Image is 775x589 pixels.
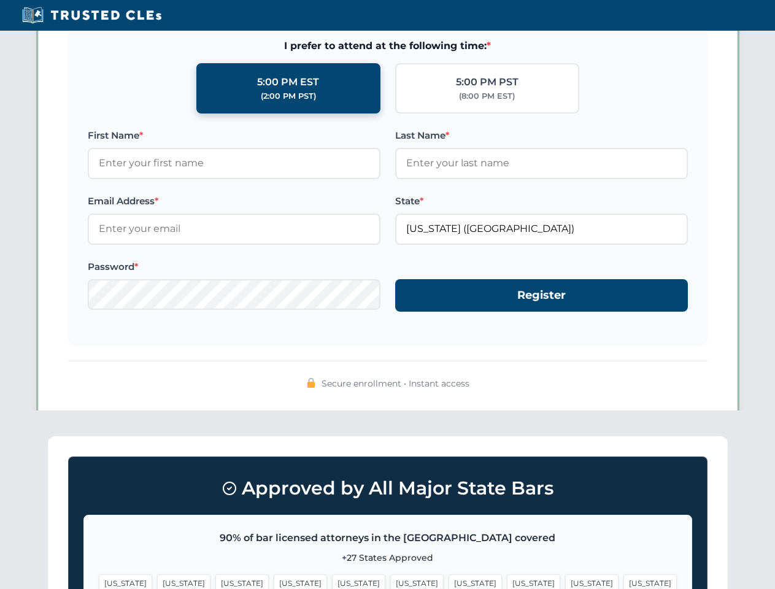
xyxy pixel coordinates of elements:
[88,38,688,54] span: I prefer to attend at the following time:
[395,148,688,179] input: Enter your last name
[261,90,316,102] div: (2:00 PM PST)
[88,128,380,143] label: First Name
[257,74,319,90] div: 5:00 PM EST
[88,194,380,209] label: Email Address
[459,90,515,102] div: (8:00 PM EST)
[88,148,380,179] input: Enter your first name
[322,377,469,390] span: Secure enrollment • Instant access
[395,128,688,143] label: Last Name
[88,260,380,274] label: Password
[456,74,519,90] div: 5:00 PM PST
[306,378,316,388] img: 🔒
[99,530,677,546] p: 90% of bar licensed attorneys in the [GEOGRAPHIC_DATA] covered
[83,472,692,505] h3: Approved by All Major State Bars
[99,551,677,564] p: +27 States Approved
[395,194,688,209] label: State
[395,279,688,312] button: Register
[88,214,380,244] input: Enter your email
[18,6,165,25] img: Trusted CLEs
[395,214,688,244] input: Florida (FL)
